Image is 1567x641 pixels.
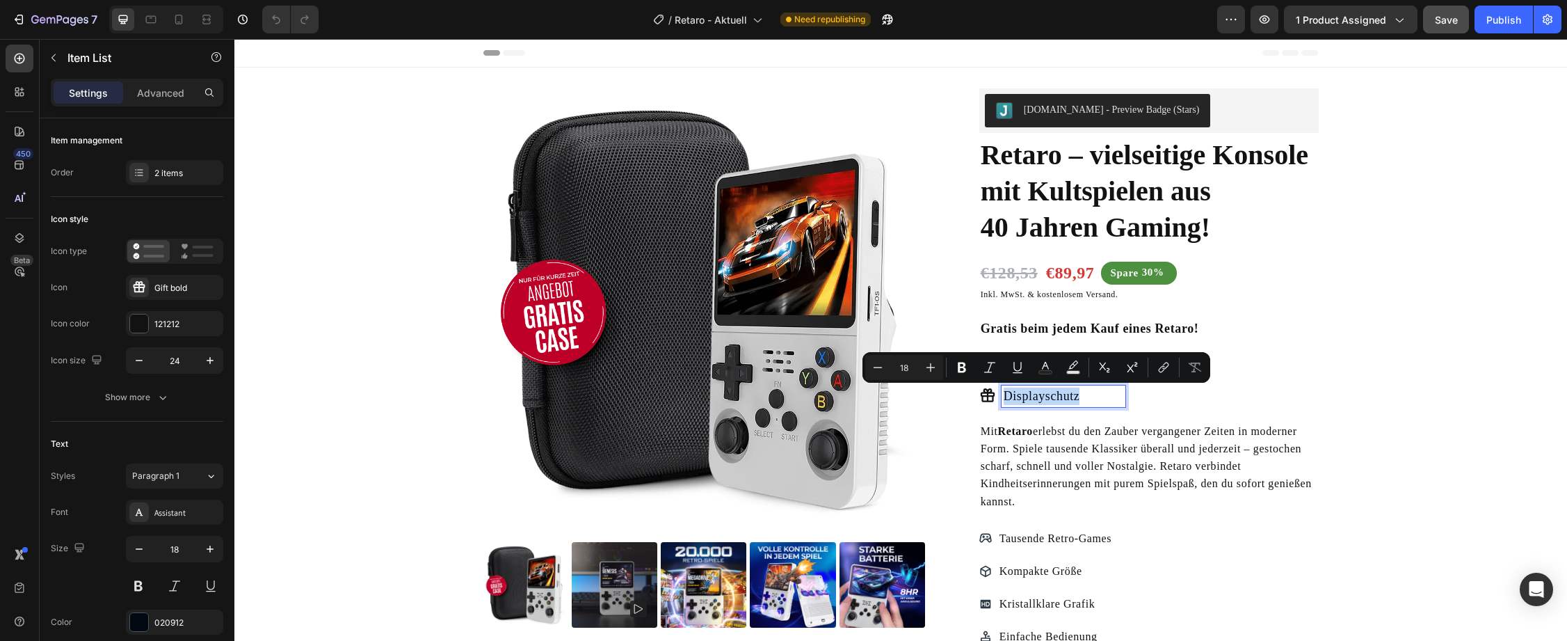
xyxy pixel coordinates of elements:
div: 121212 [154,318,220,331]
p: Inkl. MwSt. & kostenlosem Versand. [746,250,1083,262]
img: Judgeme.png [762,63,778,80]
h1: Retaro – vielseitige Konsole mit Kultspielen aus 40 Jahren Gaming! [745,97,1084,208]
div: 020912 [154,617,220,629]
div: Styles [51,470,75,482]
iframe: Design area [234,39,1567,641]
p: 7 [91,11,97,28]
h2: Rich Text Editor. Editing area: main [745,277,1084,302]
div: Icon size [51,351,105,370]
span: Kompakte Größe [765,526,848,538]
div: 30% [906,223,931,244]
span: Save [1435,14,1458,26]
div: 450 [13,148,33,159]
span: 1 product assigned [1296,13,1386,27]
div: Icon color [51,317,90,330]
div: Icon [51,281,67,294]
button: 7 [6,6,104,33]
span: Mit erlebst du den Zauber vergangener Zeiten in moderner Form. Spiele tausende Klassiker überall ... [746,386,1077,468]
button: Publish [1474,6,1533,33]
div: Undo/Redo [262,6,319,33]
span: Einfache Bedienung [765,592,863,603]
span: Need republishing [794,13,865,26]
div: Size [51,539,88,558]
div: Rich Text Editor. Editing area: main [767,347,891,368]
button: Paragraph 1 [126,464,223,489]
span: Kristallklare Grafik [765,559,861,571]
p: 128 GB Speicherkarte [769,318,889,335]
div: Font [51,506,68,519]
div: 2 items [154,167,220,180]
div: Show more [105,390,170,404]
p: Item List [67,49,186,66]
button: 1 product assigned [1284,6,1417,33]
div: Icon type [51,245,87,258]
div: Gift bold [154,282,220,294]
span: Paragraph 1 [132,470,179,482]
p: Gratis beim jedem Kauf eines Retaro! [746,278,1083,301]
button: Save [1423,6,1469,33]
div: Icon style [51,213,88,225]
button: Show more [51,385,223,410]
p: Settings [69,86,108,100]
div: Rich Text Editor. Editing area: main [767,316,891,338]
p: Displayschutz [769,349,889,366]
div: Publish [1486,13,1521,27]
div: Item management [51,134,122,147]
span: / [668,13,672,27]
div: Order [51,166,74,179]
div: Text [51,438,68,450]
div: €128,53 [745,222,805,246]
strong: Retaro [764,386,798,398]
div: €89,97 [810,222,862,246]
span: Retaro - Aktuell [675,13,747,27]
div: Editor contextual toolbar [862,352,1210,383]
div: Beta [10,255,33,266]
div: Color [51,616,72,628]
p: Advanced [137,86,184,100]
div: Assistant [154,507,220,519]
div: Open Intercom Messenger [1520,573,1553,606]
button: Judge.me - Preview Badge (Stars) [750,55,977,88]
span: Tausende Retro-Games [765,493,878,505]
div: Spare [874,223,906,246]
div: [DOMAIN_NAME] - Preview Badge (Stars) [789,63,965,78]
